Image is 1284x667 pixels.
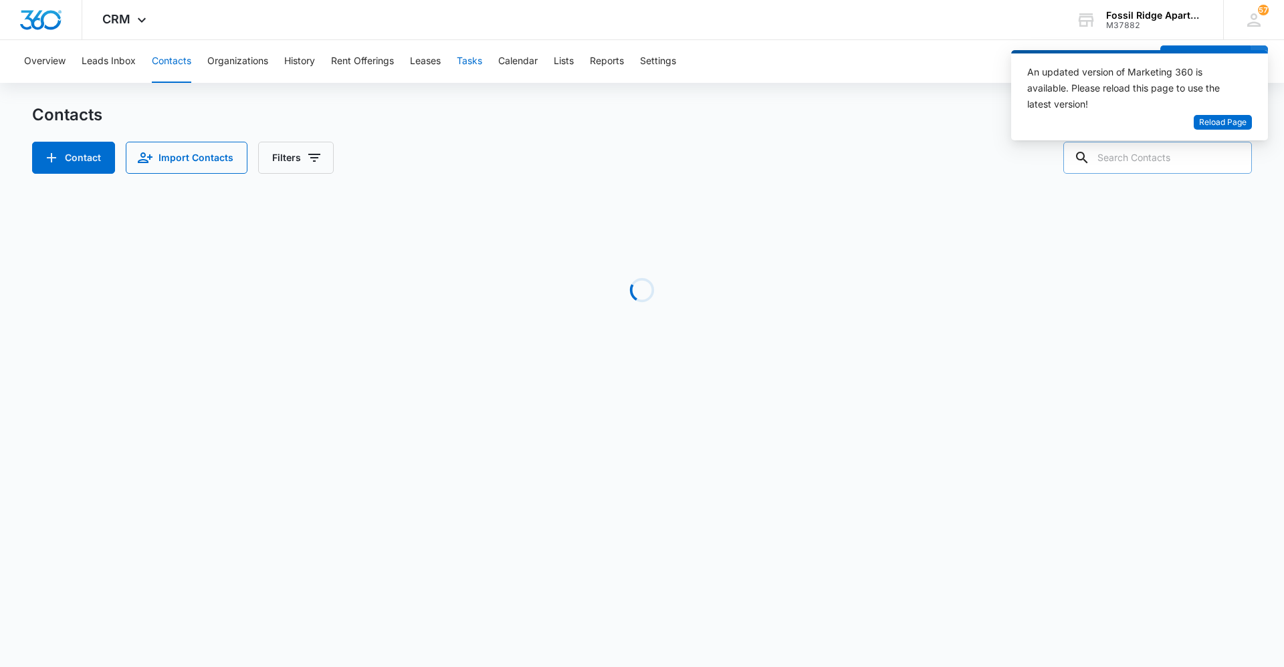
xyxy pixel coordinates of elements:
button: Settings [640,40,676,83]
span: Reload Page [1199,116,1247,129]
div: account name [1106,10,1204,21]
button: Import Contacts [126,142,247,174]
button: Add Contact [1160,45,1251,78]
button: Calendar [498,40,538,83]
button: Tasks [457,40,482,83]
button: Reports [590,40,624,83]
div: account id [1106,21,1204,30]
button: Lists [554,40,574,83]
button: Reload Page [1194,115,1252,130]
div: An updated version of Marketing 360 is available. Please reload this page to use the latest version! [1027,64,1236,112]
h1: Contacts [32,105,102,125]
button: Contacts [152,40,191,83]
button: Overview [24,40,66,83]
button: Leads Inbox [82,40,136,83]
div: notifications count [1258,5,1269,15]
button: Leases [410,40,441,83]
button: History [284,40,315,83]
button: Rent Offerings [331,40,394,83]
input: Search Contacts [1063,142,1252,174]
button: Organizations [207,40,268,83]
button: Filters [258,142,334,174]
span: 57 [1258,5,1269,15]
button: Add Contact [32,142,115,174]
span: CRM [102,12,130,26]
